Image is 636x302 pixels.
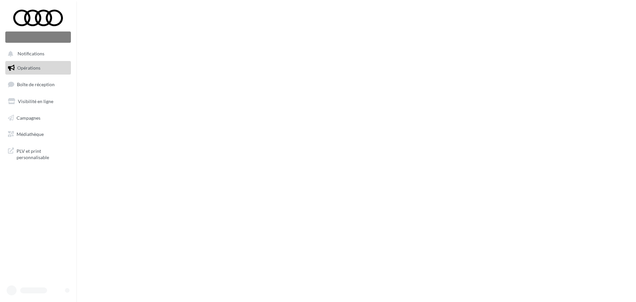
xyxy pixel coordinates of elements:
a: Médiathèque [4,127,72,141]
span: Notifications [18,51,44,57]
a: Boîte de réception [4,77,72,91]
span: Campagnes [17,115,40,120]
a: Opérations [4,61,72,75]
span: Boîte de réception [17,82,55,87]
a: Visibilité en ligne [4,94,72,108]
span: Médiathèque [17,131,44,137]
span: Visibilité en ligne [18,98,53,104]
span: PLV et print personnalisable [17,147,68,161]
a: Campagnes [4,111,72,125]
span: Opérations [17,65,40,71]
a: PLV et print personnalisable [4,144,72,163]
div: Nouvelle campagne [5,31,71,43]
